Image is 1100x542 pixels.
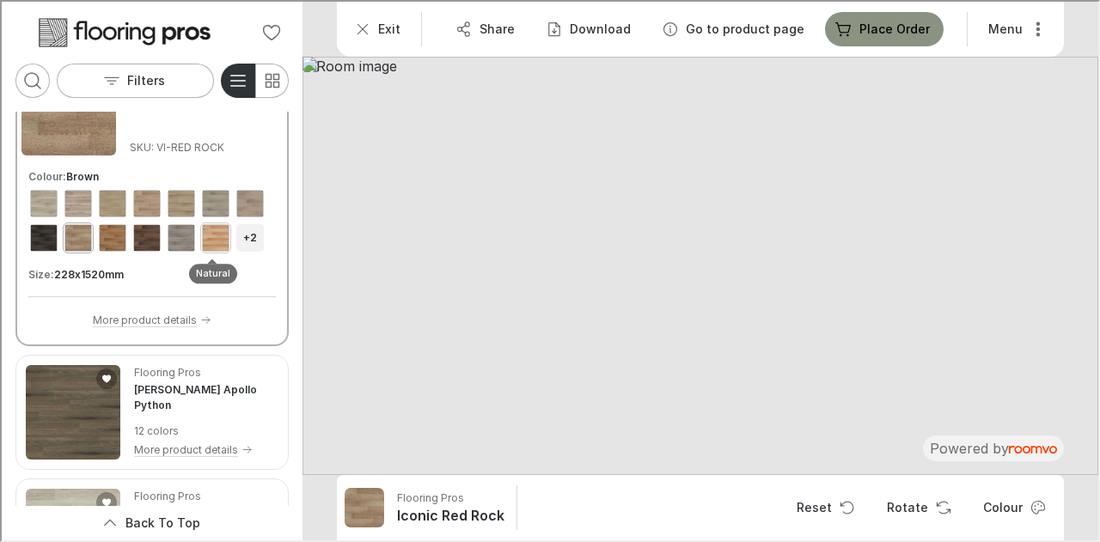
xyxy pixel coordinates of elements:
[61,186,92,217] button: View color format Beige
[95,221,126,252] button: View color format Brown
[132,381,277,411] h4: Godfrey Hirst Apollo Python
[14,15,232,47] img: Logo representing Flooring Pros.
[199,186,229,217] button: View color format Beige
[968,489,1055,523] button: Open color dialog
[534,10,643,45] button: Download
[132,422,277,437] p: 12 colors
[187,262,235,282] div: Natural
[27,167,64,183] h6: Colour :
[164,221,195,252] button: View color format Grey
[395,504,503,523] h6: Iconic Red Rock
[125,70,163,88] p: Filters
[14,353,287,468] div: See Godfrey Hirst Apollo Python in the room
[64,167,97,183] h6: Brown
[164,186,195,217] button: View color format Beige
[27,167,274,252] div: Product colors
[219,62,287,96] div: Product List Mode Selector
[95,490,115,511] button: Add Titan Hybrid Alpine Grey Ash to favorites
[1007,444,1055,452] img: roomvo_wordmark.svg
[132,439,277,458] button: More product details
[343,486,382,526] img: Iconic Red Rock
[199,221,229,252] button: View color format Natural
[27,221,58,252] button: View color format Black
[91,311,195,326] p: More product details
[376,19,399,36] p: Exit
[928,437,1055,456] div: The visualizer is powered by Roomvo.
[650,10,816,45] button: Go to product page
[27,265,274,281] div: Product sizes
[253,62,287,96] button: Switch to simple view
[132,441,236,456] p: More product details
[684,19,803,36] p: Go to product page
[478,19,513,36] p: Share
[781,489,865,523] button: Reset product
[928,437,1055,456] p: Powered by
[568,19,629,36] p: Download
[342,10,412,45] button: Exit
[390,485,508,527] button: Show details for Iconic Red Rock
[301,55,1097,473] img: Room image
[858,19,928,36] p: Place Order
[27,186,58,217] button: View color format Beige
[253,14,287,48] button: No favorites
[871,489,961,523] button: Rotate Surface
[395,489,462,504] p: Flooring Pros
[14,62,48,96] button: Open search box
[14,15,232,47] a: Go to Flooring Pros's website.
[823,10,942,45] button: Place Order
[241,228,255,244] h6: +2
[52,265,122,281] h6: 228x1520mm
[95,367,115,387] button: Add Godfrey Hirst Apollo Python to favorites
[95,186,126,217] button: View color format Beige
[130,186,161,217] button: View color format Beige
[27,265,52,281] h6: Size :
[55,62,212,96] button: Open the filters menu
[233,186,264,217] button: View color format Beige
[132,363,199,379] p: Flooring Pros
[973,10,1055,45] button: More actions
[219,62,254,96] button: Switch to detail view
[61,221,92,252] button: View color format Brown
[91,309,210,328] button: More product details
[443,10,527,45] button: Share
[14,504,287,539] button: Scroll back to the beginning
[24,363,119,458] img: Godfrey Hirst Apollo Python. Link opens in a new window.
[132,487,199,502] p: Flooring Pros
[235,222,262,250] button: Show all colors
[130,221,161,252] button: View color format Brown
[128,138,223,154] span: SKU: VI-RED ROCK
